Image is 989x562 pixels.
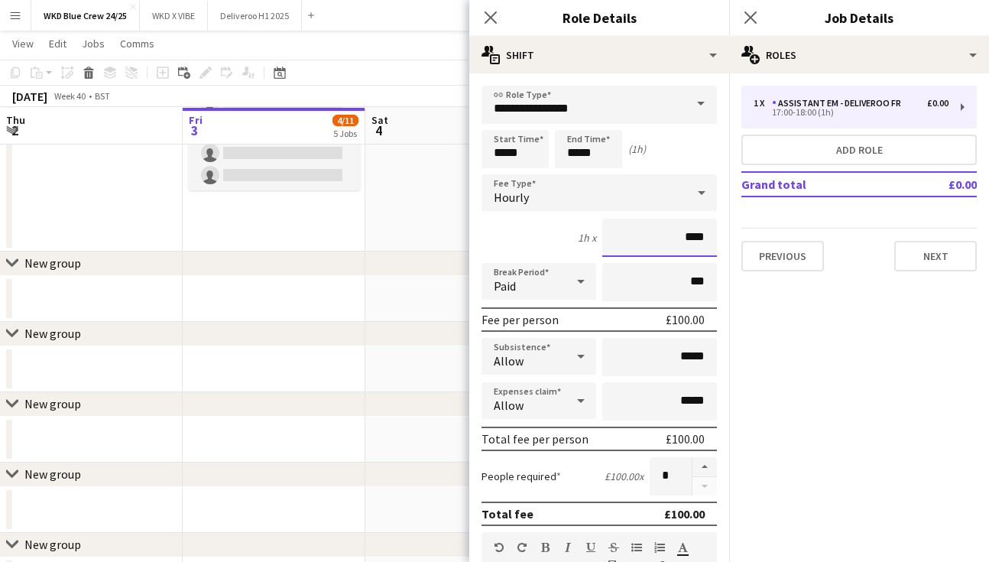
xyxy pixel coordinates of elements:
div: (1h) [628,142,646,156]
div: Fee per person [482,312,559,327]
div: Total fee [482,506,533,521]
div: New group [24,466,81,482]
div: £100.00 [666,431,705,447]
span: Sat [371,113,388,127]
div: 1 x [754,98,772,109]
div: Shift [469,37,729,73]
a: Edit [43,34,73,54]
div: £0.00 [927,98,948,109]
span: Hourly [494,190,529,205]
span: Allow [494,398,524,413]
button: Add role [741,135,977,165]
span: Comms [120,37,154,50]
button: Redo [517,541,527,554]
button: Unordered List [631,541,642,554]
span: Fri [189,113,203,127]
button: WKD Blue Crew 24/25 [31,1,140,31]
td: Grand total [741,172,904,197]
span: Thu [6,113,25,127]
div: New group [24,396,81,411]
a: Comms [114,34,161,54]
button: WKD X VIBE [140,1,208,31]
span: Allow [494,353,524,369]
span: 4 [369,122,388,139]
button: Bold [540,541,550,554]
button: Increase [692,457,717,477]
div: Assistant EM - Deliveroo FR [772,98,907,109]
button: Previous [741,241,824,271]
div: [DATE] [12,89,47,104]
button: Underline [585,541,596,554]
span: Week 40 [50,90,89,102]
div: 1h x [578,231,596,245]
span: 2 [4,122,25,139]
div: New group [24,255,81,271]
span: Jobs [82,37,105,50]
button: Next [894,241,977,271]
button: Ordered List [654,541,665,554]
div: 5 Jobs [333,128,358,139]
span: View [12,37,34,50]
h3: Job Details [729,8,989,28]
button: Italic [563,541,573,554]
div: 17:00-18:00 (1h) [754,109,948,116]
div: £100.00 x [605,469,644,483]
div: £100.00 [666,312,705,327]
span: Edit [49,37,66,50]
button: Text Color [677,541,688,554]
div: New group [24,326,81,341]
button: Undo [494,541,504,554]
div: New group [24,537,81,552]
button: Strikethrough [608,541,619,554]
td: £0.00 [904,172,977,197]
span: Paid [494,278,516,294]
div: Roles [729,37,989,73]
div: £100.00 [664,506,705,521]
div: Total fee per person [482,431,589,447]
div: BST [95,90,110,102]
a: Jobs [76,34,111,54]
button: Deliveroo H1 2025 [208,1,302,31]
span: 4/11 [332,115,358,126]
label: People required [482,469,561,483]
h3: Role Details [469,8,729,28]
a: View [6,34,40,54]
span: 3 [186,122,203,139]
